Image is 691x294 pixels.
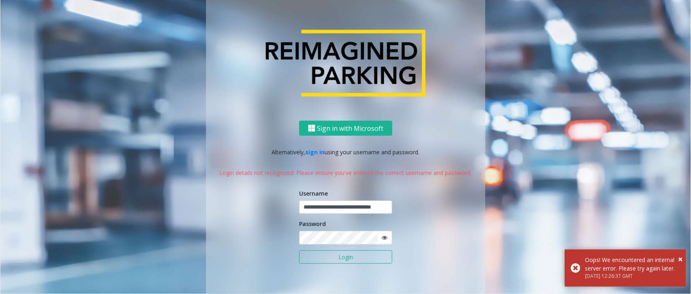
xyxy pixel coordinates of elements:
[299,219,326,228] label: Password
[299,121,392,136] button: Sign in with Microsoft
[214,148,477,156] p: Alternatively, using your username and password.
[585,273,680,280] div: [DATE] 12:26:37 GMT
[214,168,477,177] p: Login details not recognized. Please ensure you've entered the correct username and password.
[299,189,328,198] label: Username
[678,253,682,265] button: Close
[306,148,325,156] a: sign in
[585,256,680,273] div: Oops! We encountered an internal server error. Please try again later.
[678,254,682,264] span: ×
[299,250,392,264] button: Login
